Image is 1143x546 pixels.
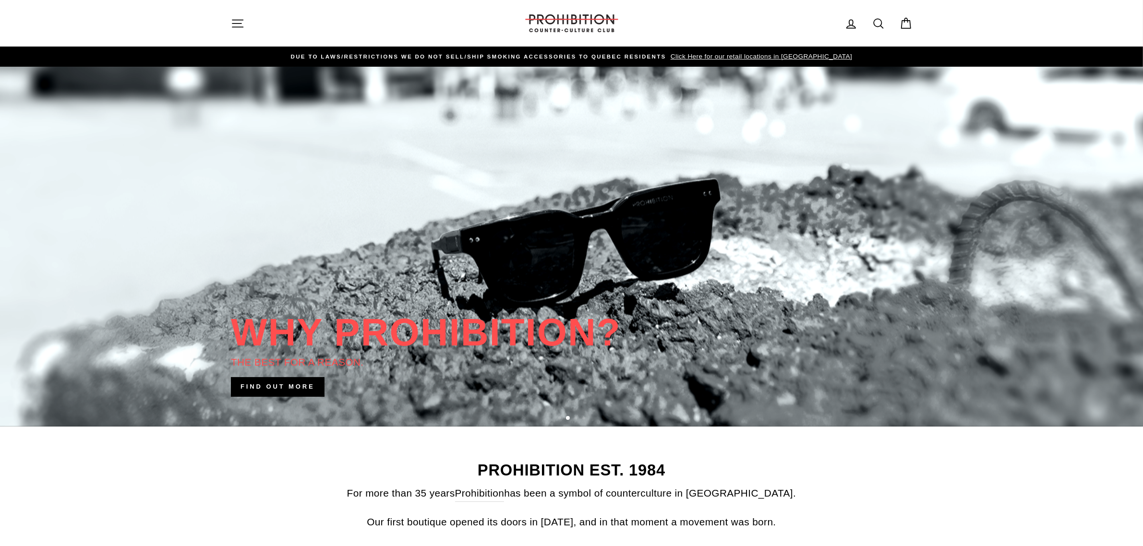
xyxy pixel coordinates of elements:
[231,463,913,478] h2: PROHIBITION EST. 1984
[231,514,913,530] p: Our first boutique opened its doors in [DATE], and in that moment a movement was born.
[455,485,505,501] a: Prohibition
[558,416,563,421] button: 1
[575,416,579,421] button: 3
[231,485,913,501] p: For more than 35 years has been a symbol of counterculture in [GEOGRAPHIC_DATA].
[566,416,571,421] button: 2
[291,54,666,59] span: DUE TO LAWS/restrictions WE DO NOT SELL/SHIP SMOKING ACCESSORIES to qUEBEC RESIDENTS
[582,416,587,421] button: 4
[668,53,852,60] span: Click Here for our retail locations in [GEOGRAPHIC_DATA]
[233,51,910,62] a: DUE TO LAWS/restrictions WE DO NOT SELL/SHIP SMOKING ACCESSORIES to qUEBEC RESIDENTS Click Here f...
[524,14,620,32] img: PROHIBITION COUNTER-CULTURE CLUB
